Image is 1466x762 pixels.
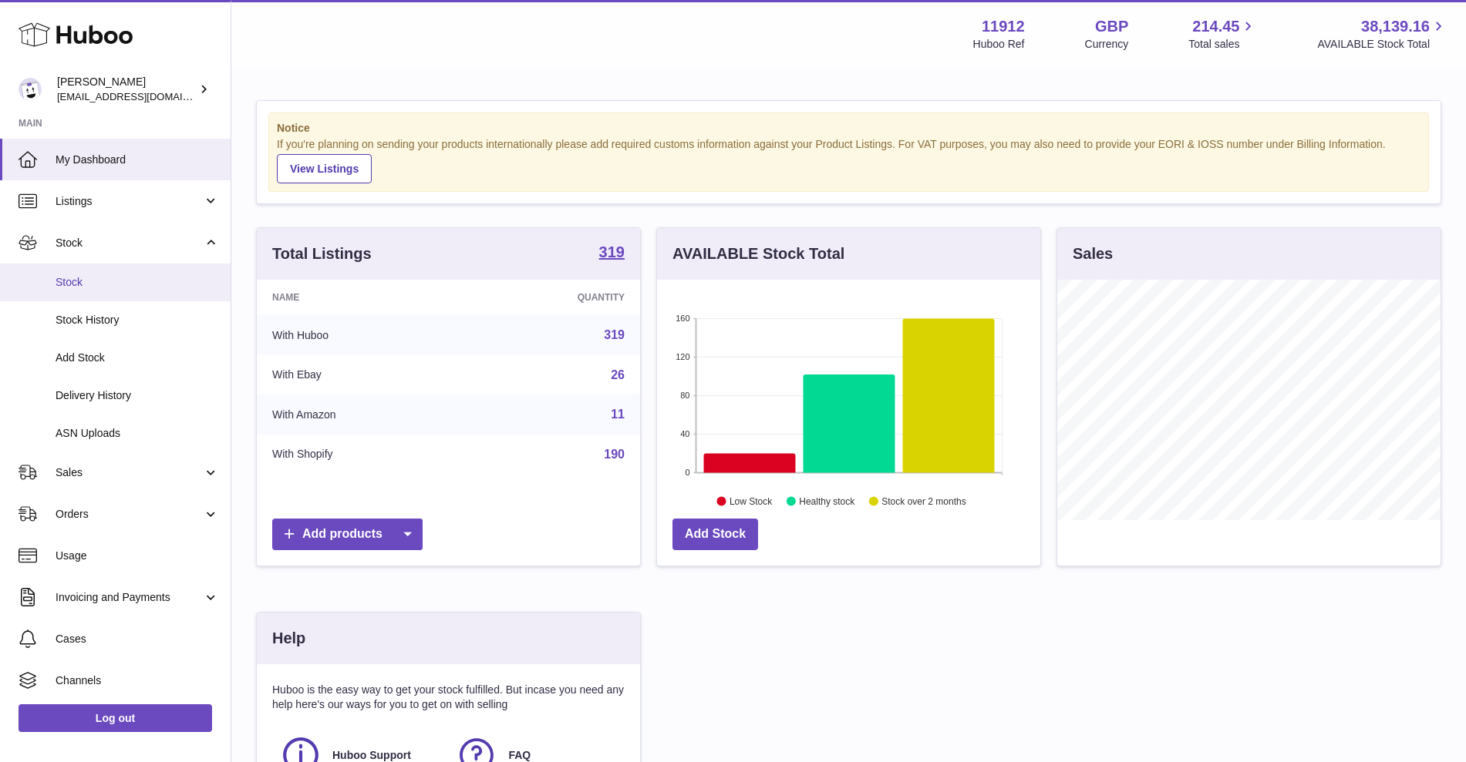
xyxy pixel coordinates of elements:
text: Stock over 2 months [881,495,966,506]
span: Channels [56,673,219,688]
td: With Shopify [257,435,467,475]
td: With Amazon [257,394,467,435]
strong: GBP [1095,16,1128,37]
text: 160 [676,314,689,323]
span: Sales [56,465,203,480]
span: AVAILABLE Stock Total [1317,37,1447,52]
td: With Ebay [257,355,467,395]
strong: 319 [599,244,625,260]
span: Delivery History [56,388,219,403]
th: Quantity [467,280,640,315]
a: 26 [611,368,625,381]
a: Add products [272,519,423,550]
a: 11 [611,408,625,421]
div: [PERSON_NAME] [57,75,196,104]
span: Add Stock [56,351,219,365]
a: View Listings [277,154,372,183]
img: info@carbonmyride.com [19,78,42,101]
div: Huboo Ref [973,37,1025,52]
span: Listings [56,194,203,209]
strong: Notice [277,121,1421,136]
span: Orders [56,507,203,522]
text: 120 [676,352,689,361]
a: 319 [604,328,625,341]
text: 40 [680,429,689,438]
a: Add Stock [672,519,758,550]
span: Stock History [56,313,219,327]
span: [EMAIL_ADDRESS][DOMAIN_NAME] [57,90,227,102]
span: Total sales [1188,37,1257,52]
span: Stock [56,275,219,290]
strong: 11912 [982,16,1025,37]
h3: Help [272,628,305,649]
h3: Total Listings [272,243,372,264]
div: If you're planning on sending your products internationally please add required customs informati... [277,137,1421,183]
span: 38,139.16 [1361,16,1430,37]
text: 80 [680,391,689,400]
a: 214.45 Total sales [1188,16,1257,52]
span: 214.45 [1192,16,1239,37]
a: 319 [599,244,625,263]
th: Name [257,280,467,315]
h3: Sales [1073,243,1113,264]
span: Cases [56,632,219,646]
td: With Huboo [257,315,467,355]
span: Stock [56,236,203,250]
span: My Dashboard [56,153,219,167]
text: Low Stock [730,495,773,506]
div: Currency [1085,37,1129,52]
a: 38,139.16 AVAILABLE Stock Total [1317,16,1447,52]
a: Log out [19,704,212,732]
span: Invoicing and Payments [56,590,203,605]
text: Healthy stock [799,495,855,506]
span: Usage [56,549,219,563]
text: 0 [685,468,689,477]
a: 190 [604,448,625,461]
span: ASN Uploads [56,426,219,441]
h3: AVAILABLE Stock Total [672,243,844,264]
p: Huboo is the easy way to get your stock fulfilled. But incase you need any help here's our ways f... [272,683,625,712]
